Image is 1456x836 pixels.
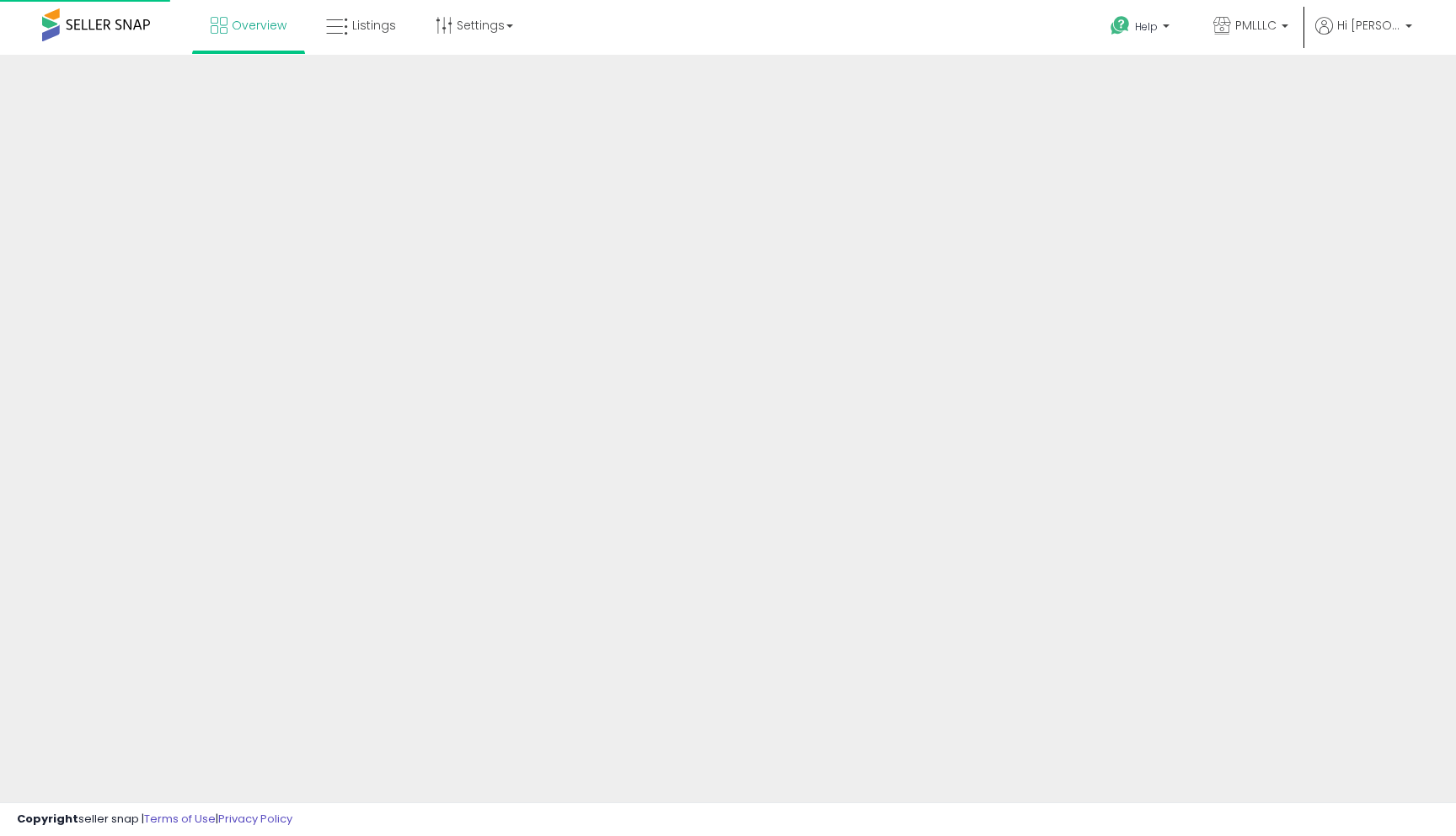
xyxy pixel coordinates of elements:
[1110,15,1131,36] i: Get Help
[1315,17,1412,55] a: Hi [PERSON_NAME]
[1235,17,1277,34] span: PMLLLC
[1135,19,1158,34] span: Help
[1337,17,1400,34] span: Hi [PERSON_NAME]
[1097,3,1186,55] a: Help
[352,17,396,34] span: Listings
[232,17,286,34] span: Overview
